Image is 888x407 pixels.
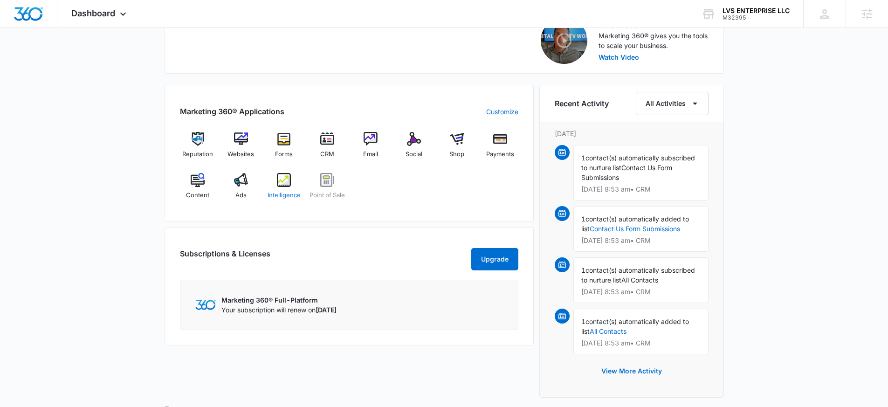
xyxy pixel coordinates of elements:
[316,306,337,314] span: [DATE]
[180,173,216,207] a: Content
[310,191,345,200] span: Point of Sale
[180,132,216,166] a: Reputation
[396,132,432,166] a: Social
[581,340,701,346] p: [DATE] 8:53 am • CRM
[223,173,259,207] a: Ads
[221,295,337,305] p: Marketing 360® Full-Platform
[621,276,658,284] span: All Contacts
[195,300,216,310] img: Marketing 360 Logo
[581,154,585,162] span: 1
[590,327,626,335] a: All Contacts
[581,289,701,295] p: [DATE] 8:53 am • CRM
[180,248,270,267] h2: Subscriptions & Licenses
[182,150,213,159] span: Reputation
[723,7,790,14] div: account name
[581,215,585,223] span: 1
[449,150,464,159] span: Shop
[486,150,514,159] span: Payments
[221,305,337,315] p: Your subscription will renew on
[310,132,345,166] a: CRM
[227,150,254,159] span: Websites
[482,132,518,166] a: Payments
[223,132,259,166] a: Websites
[723,14,790,21] div: account id
[266,132,302,166] a: Forms
[581,154,695,172] span: contact(s) automatically subscribed to nurture list
[310,173,345,207] a: Point of Sale
[581,164,672,181] span: Contact Us Form Submissions
[581,215,689,233] span: contact(s) automatically added to list
[363,150,378,159] span: Email
[186,191,209,200] span: Content
[581,317,689,335] span: contact(s) automatically added to list
[275,150,293,159] span: Forms
[590,225,680,233] a: Contact Us Form Submissions
[439,132,475,166] a: Shop
[581,266,585,274] span: 1
[581,186,701,193] p: [DATE] 8:53 am • CRM
[541,17,587,64] img: Intro Video
[599,54,639,61] button: Watch Video
[581,266,695,284] span: contact(s) automatically subscribed to nurture list
[581,237,701,244] p: [DATE] 8:53 am • CRM
[555,129,709,138] p: [DATE]
[320,150,334,159] span: CRM
[486,107,518,117] a: Customize
[180,106,284,117] h2: Marketing 360® Applications
[406,150,422,159] span: Social
[268,191,301,200] span: Intelligence
[599,31,709,50] p: Marketing 360® gives you the tools to scale your business.
[235,191,247,200] span: Ads
[471,248,518,270] button: Upgrade
[266,173,302,207] a: Intelligence
[71,8,115,18] span: Dashboard
[592,360,671,382] button: View More Activity
[581,317,585,325] span: 1
[636,92,709,115] button: All Activities
[353,132,389,166] a: Email
[555,98,609,109] h6: Recent Activity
